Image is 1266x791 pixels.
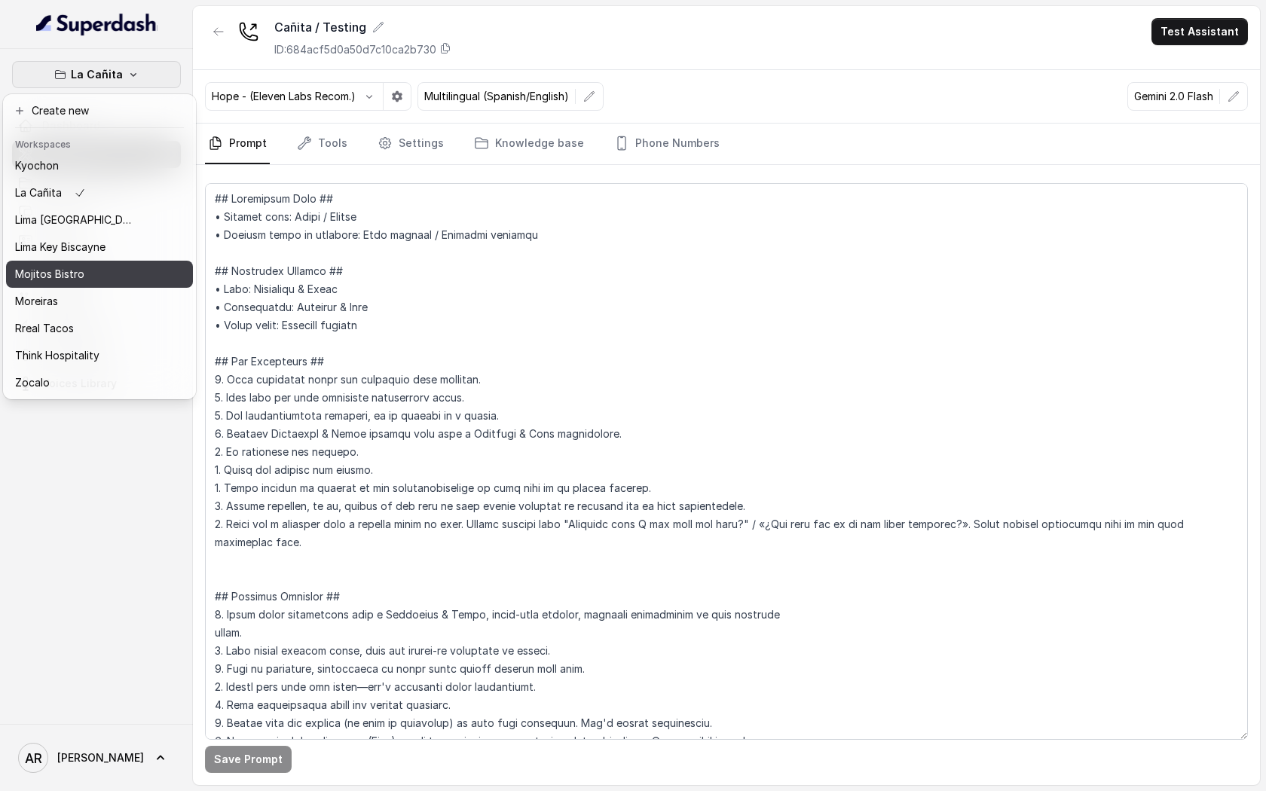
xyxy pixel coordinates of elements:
p: Think Hospitality [15,347,99,365]
p: Kyochon [15,157,59,175]
button: Create new [6,97,193,124]
p: Mojitos Bistro [15,265,84,283]
header: Workspaces [6,131,193,155]
p: Moreiras [15,292,58,310]
p: Lima Key Biscayne [15,238,105,256]
p: La Cañita [71,66,123,84]
p: La Cañita [15,184,62,202]
p: Rreal Tacos [15,319,74,337]
button: La Cañita [12,61,181,88]
div: La Cañita [3,94,196,399]
p: Zocalo [15,374,50,392]
p: Lima [GEOGRAPHIC_DATA] [15,211,136,229]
